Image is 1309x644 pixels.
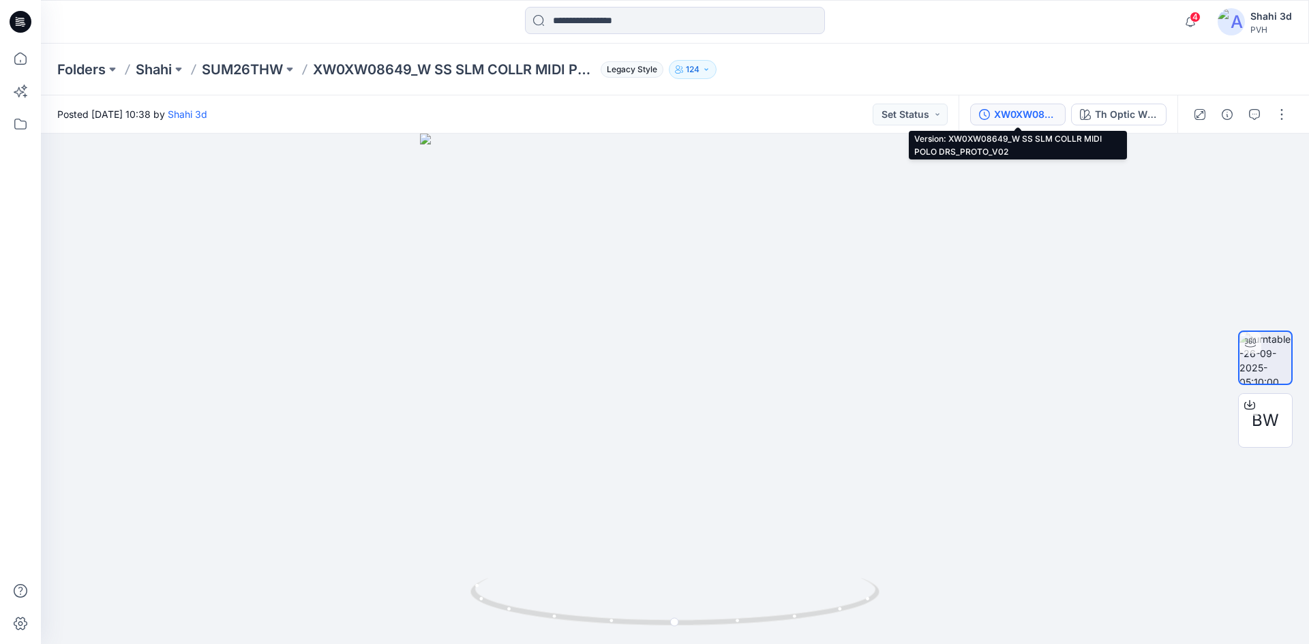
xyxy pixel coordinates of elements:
button: XW0XW08649_W SS SLM COLLR MIDI POLO DRS_PROTO_V02 [970,104,1066,125]
img: avatar [1218,8,1245,35]
span: Legacy Style [601,61,663,78]
span: BW [1252,408,1279,433]
button: 124 [669,60,717,79]
p: 124 [686,62,699,77]
div: Shahi 3d [1250,8,1292,25]
span: 4 [1190,12,1201,22]
span: Posted [DATE] 10:38 by [57,107,207,121]
div: Th Optic White - YCF [1095,107,1158,122]
button: Details [1216,104,1238,125]
button: Legacy Style [595,60,663,79]
a: Shahi [136,60,172,79]
a: Shahi 3d [168,108,207,120]
a: SUM26THW [202,60,283,79]
div: PVH [1250,25,1292,35]
p: XW0XW08649_W SS SLM COLLR MIDI POLO DRS [313,60,595,79]
button: Th Optic White - YCF [1071,104,1167,125]
div: XW0XW08649_W SS SLM COLLR MIDI POLO DRS_PROTO_V02 [994,107,1057,122]
img: turntable-26-09-2025-05:10:00 [1239,332,1291,384]
a: Folders [57,60,106,79]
